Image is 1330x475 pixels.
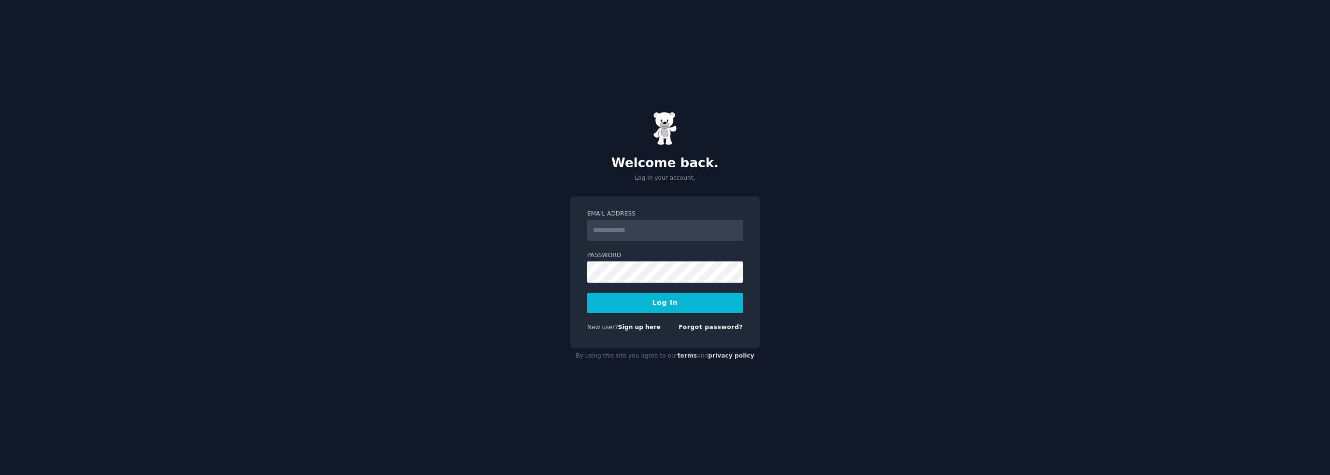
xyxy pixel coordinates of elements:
a: Sign up here [618,324,661,331]
a: privacy policy [708,352,754,359]
a: Forgot password? [679,324,743,331]
label: Email Address [587,210,743,218]
label: Password [587,251,743,260]
button: Log In [587,293,743,313]
span: New user? [587,324,618,331]
img: Gummy Bear [653,112,677,145]
p: Log in your account. [570,174,760,183]
a: terms [678,352,697,359]
div: By using this site you agree to our and [570,348,760,364]
h2: Welcome back. [570,156,760,171]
